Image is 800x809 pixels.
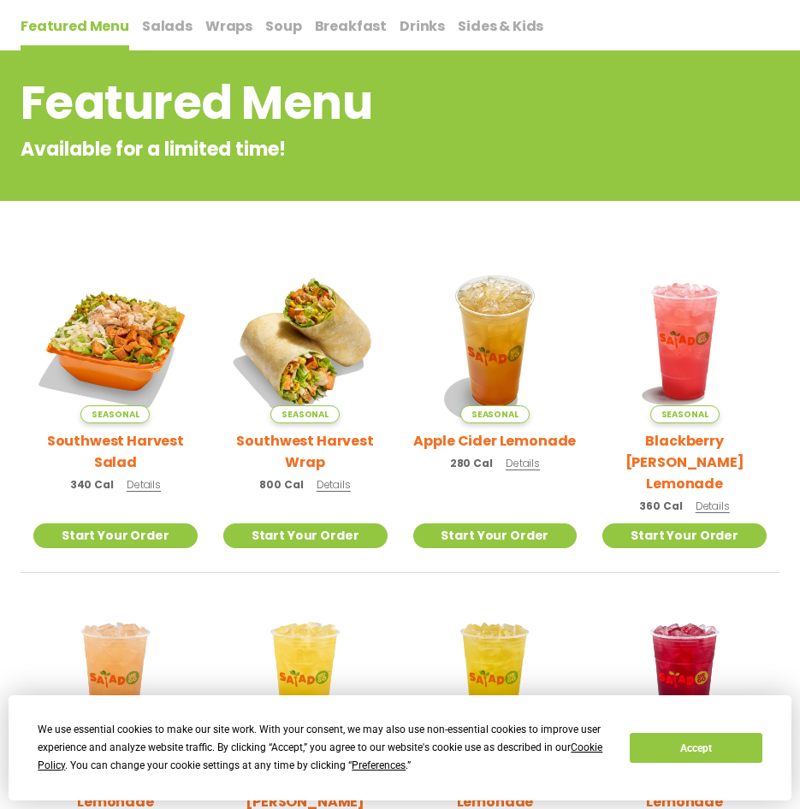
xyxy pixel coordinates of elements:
span: Salads [142,16,193,36]
a: Start Your Order [223,523,388,548]
img: Product photo for Southwest Harvest Wrap [223,259,388,423]
a: Start Your Order [33,523,198,548]
a: Start Your Order [602,523,767,548]
span: Breakfast [315,16,388,36]
h2: Featured Menu [21,68,642,138]
p: Available for a limited time! [21,135,642,163]
span: Drinks [400,16,445,36]
span: Wraps [205,16,252,36]
img: Product photo for Sunkissed Yuzu Lemonade [223,599,388,763]
span: Soup [265,16,301,36]
img: Product photo for Black Cherry Orchard Lemonade [602,599,767,763]
span: Featured Menu [21,16,129,36]
span: Preferences [352,759,406,771]
a: Start Your Order [413,523,578,548]
div: Tabbed content [21,9,779,51]
span: Seasonal [650,405,720,423]
h2: Apple Cider Lemonade [413,430,576,452]
span: 800 Cal [259,477,303,493]
h2: Southwest Harvest Wrap [223,430,388,473]
div: We use essential cookies to make our site work. With your consent, we may also use non-essential ... [38,721,609,775]
img: Product photo for Southwest Harvest Salad [33,259,198,423]
span: Seasonal [80,405,150,423]
span: 360 Cal [639,499,682,514]
h2: Blackberry [PERSON_NAME] Lemonade [602,430,767,494]
span: Seasonal [270,405,340,423]
span: Details [506,456,540,470]
span: 280 Cal [450,456,493,471]
span: Seasonal [460,405,530,423]
div: Cookie Consent Prompt [9,695,791,800]
span: Details [696,499,730,513]
span: Details [127,477,161,492]
span: Details [317,477,351,492]
h2: Southwest Harvest Salad [33,430,198,473]
span: 340 Cal [70,477,114,493]
button: Accept [630,733,761,763]
span: Sides & Kids [458,16,543,36]
img: Product photo for Summer Stone Fruit Lemonade [33,599,198,763]
img: Product photo for Blackberry Bramble Lemonade [602,259,767,423]
img: Product photo for Apple Cider Lemonade [413,259,578,423]
img: Product photo for Mango Grove Lemonade [413,599,578,763]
